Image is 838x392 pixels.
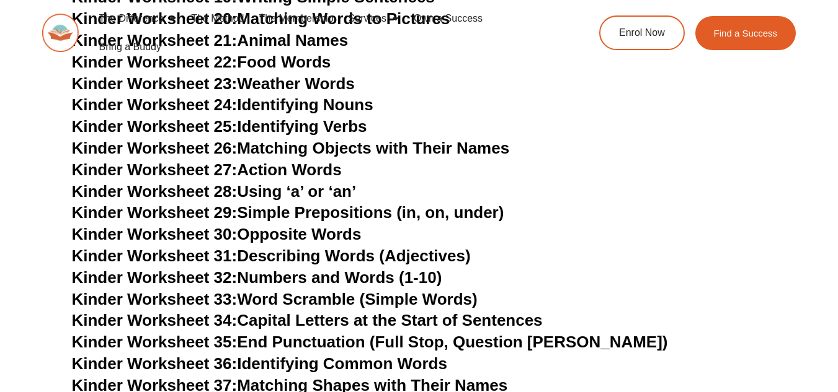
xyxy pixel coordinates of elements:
span: Kinder Worksheet 35: [72,333,238,351]
a: Enrol Now [599,15,685,50]
span: Find a Success [714,28,778,38]
a: Kinder Worksheet 36:Identifying Common Words [72,354,447,373]
a: Find a Success [695,16,796,50]
span: Kinder Worksheet 24: [72,95,238,114]
span: Kinder Worksheet 28: [72,182,238,201]
a: Kinder Worksheet 26:Matching Objects with Their Names [72,139,510,157]
a: Kinder Worksheet 32:Numbers and Words (1-10) [72,268,442,287]
a: Kinder Worksheet 33:Word Scramble (Simple Words) [72,290,478,308]
span: Kinder Worksheet 36: [72,354,238,373]
a: Kinder Worksheet 35:End Punctuation (Full Stop, Question [PERSON_NAME]) [72,333,668,351]
a: The Method [184,4,251,33]
a: Services [341,4,406,33]
a: Kinder Worksheet 31:Describing Words (Adjectives) [72,246,471,265]
a: Kinder Worksheet 24:Identifying Nouns [72,95,373,114]
a: Kinder Worksheet 34:Capital Letters at the Start of Sentences [72,311,543,329]
span: Kinder Worksheet 29: [72,203,238,222]
span: Kinder Worksheet 23: [72,74,238,93]
a: Bring a Buddy [91,33,169,61]
a: The Difference [91,4,184,33]
a: The Membership [252,4,341,33]
iframe: Chat Widget [631,252,838,392]
span: Kinder Worksheet 33: [72,290,238,308]
a: Own a Success [406,4,490,33]
span: Kinder Worksheet 34: [72,311,238,329]
a: Kinder Worksheet 30:Opposite Words [72,225,362,243]
a: Kinder Worksheet 28:Using ‘a’ or ‘an’ [72,182,357,201]
span: Kinder Worksheet 26: [72,139,238,157]
a: Kinder Worksheet 27:Action Words [72,160,342,179]
span: Kinder Worksheet 32: [72,268,238,287]
nav: Menu [91,4,556,61]
span: Enrol Now [619,28,665,38]
div: Widget de chat [631,252,838,392]
span: Kinder Worksheet 30: [72,225,238,243]
span: Kinder Worksheet 31: [72,246,238,265]
a: Kinder Worksheet 29:Simple Prepositions (in, on, under) [72,203,504,222]
a: Kinder Worksheet 25:Identifying Verbs [72,117,367,136]
span: Kinder Worksheet 25: [72,117,238,136]
span: Kinder Worksheet 27: [72,160,238,179]
a: Kinder Worksheet 23:Weather Words [72,74,355,93]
